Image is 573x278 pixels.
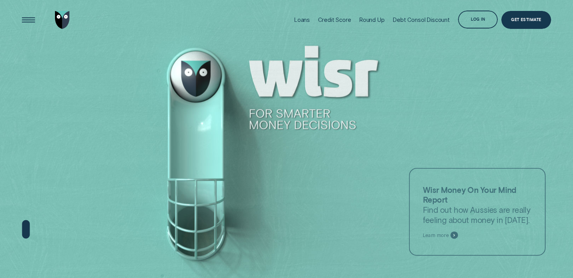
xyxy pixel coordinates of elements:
[294,16,310,23] div: Loans
[393,16,450,23] div: Debt Consol Discount
[318,16,351,23] div: Credit Score
[19,11,37,29] button: Open Menu
[423,185,516,205] strong: Wisr Money On Your Mind Report
[55,11,70,29] img: Wisr
[501,11,551,29] a: Get Estimate
[458,11,498,29] button: Log in
[423,185,532,225] p: Find out how Aussies are really feeling about money in [DATE].
[409,168,546,256] a: Wisr Money On Your Mind ReportFind out how Aussies are really feeling about money in [DATE].Learn...
[359,16,385,23] div: Round Up
[423,232,449,239] span: Learn more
